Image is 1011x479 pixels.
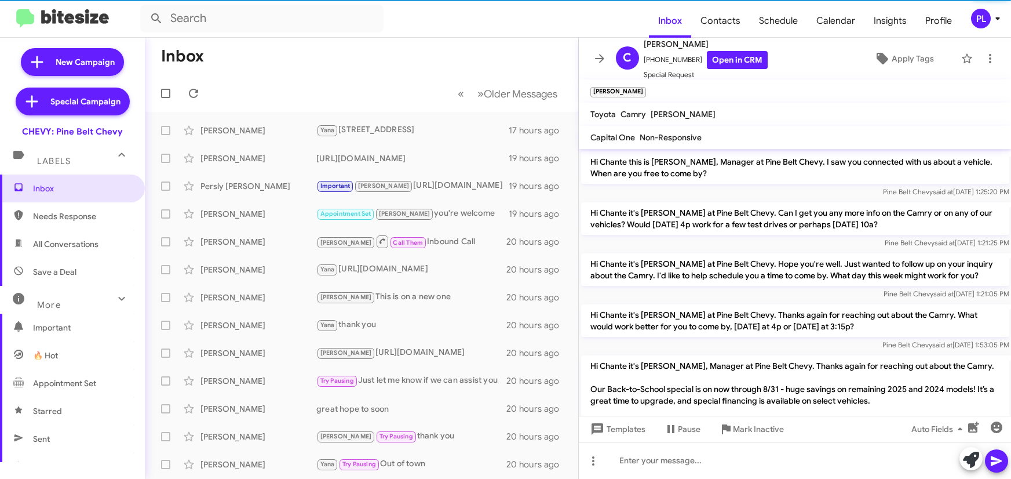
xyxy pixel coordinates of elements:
div: 19 hours ago [509,180,569,192]
div: [PERSON_NAME] [200,431,316,442]
div: thank you [316,318,506,332]
span: Try Pausing [342,460,376,468]
span: » [477,86,484,101]
span: Pine Belt Chevy [DATE] 1:25:20 PM [882,187,1009,196]
span: [PERSON_NAME] [644,37,768,51]
span: Special Campaign [50,96,121,107]
div: [PERSON_NAME] [200,125,316,136]
span: Yana [320,460,335,468]
div: 20 hours ago [506,431,569,442]
p: Hi Chante it's [PERSON_NAME] at Pine Belt Chevy. Thanks again for reaching out about the Camry. W... [581,304,1009,337]
span: Yana [320,266,335,273]
span: [PERSON_NAME] [320,349,372,357]
span: Auto Fields [911,419,967,440]
button: Next [470,82,564,106]
div: [PERSON_NAME] [200,320,316,331]
div: [PERSON_NAME] [200,153,316,164]
a: Insights [864,4,916,38]
div: 20 hours ago [506,320,569,331]
span: Try Pausing [379,433,413,440]
span: Pine Belt Chevy [DATE] 1:21:25 PM [884,238,1009,247]
p: Hi Chante this is [PERSON_NAME], Manager at Pine Belt Chevy. I saw you connected with us about a ... [581,151,1009,184]
p: Hi Chante it's [PERSON_NAME] at Pine Belt Chevy. Can I get you any more info on the Camry or on a... [581,202,1009,235]
span: All Conversations [33,238,98,250]
div: [PERSON_NAME] [200,264,316,275]
span: Important [33,322,132,333]
span: Camry [621,109,646,119]
div: Inbound Call [316,234,506,249]
button: Apply Tags [852,48,955,69]
button: Mark Inactive [710,419,793,440]
button: PL [961,9,998,28]
a: Schedule [750,4,807,38]
span: [PERSON_NAME] [651,109,716,119]
span: Call Them [393,239,423,246]
div: PL [971,9,991,28]
div: [URL][DOMAIN_NAME] [316,153,509,164]
div: [PERSON_NAME] [200,375,316,387]
p: Hi Chante it's [PERSON_NAME] at Pine Belt Chevy. Hope you're well. Just wanted to follow up on yo... [581,253,1009,286]
button: Previous [451,82,471,106]
div: 19 hours ago [509,208,569,220]
span: [PERSON_NAME] [320,239,372,246]
div: [PERSON_NAME] [200,236,316,248]
span: Templates [588,419,645,440]
div: This is on a new one [316,291,506,304]
span: said at [932,340,952,349]
span: said at [933,289,953,298]
span: « [458,86,464,101]
span: Save a Deal [33,266,76,278]
span: C [623,49,632,67]
p: Hi Chante it's [PERSON_NAME], Manager at Pine Belt Chevy. Thanks again for reaching out about the... [581,355,1009,434]
input: Search [140,5,384,32]
button: Pause [655,419,710,440]
span: Appointment Set [320,210,371,217]
div: 20 hours ago [506,264,569,275]
div: great hope to soon [316,403,506,415]
span: Non-Responsive [640,132,702,143]
span: Appointment Set [33,378,96,389]
div: you're welcome [316,207,509,220]
div: CHEVY: Pine Belt Chevy [22,126,123,137]
div: 20 hours ago [506,236,569,248]
span: Profile [916,4,961,38]
a: Special Campaign [16,88,130,115]
div: 20 hours ago [506,403,569,415]
span: 🔥 Hot [33,350,58,361]
span: said at [932,187,952,196]
span: New Campaign [56,56,115,68]
button: Templates [579,419,655,440]
div: 17 hours ago [509,125,569,136]
div: Just let me know if we can assist you [316,374,506,387]
a: Open in CRM [707,51,768,69]
span: Needs Response [33,211,132,222]
span: [PERSON_NAME] [379,210,430,217]
span: Pine Belt Chevy [DATE] 1:21:05 PM [883,289,1009,298]
span: Special Request [644,69,768,81]
span: Important [320,182,351,190]
span: Yana [320,321,335,329]
div: thank you [316,430,506,443]
span: [PERSON_NAME] [320,293,372,301]
span: [PERSON_NAME] [358,182,410,190]
div: [PERSON_NAME] [200,347,316,359]
nav: Page navigation example [451,82,564,106]
div: [URL][DOMAIN_NAME] [316,346,506,360]
div: Out of town [316,458,506,471]
span: Labels [37,156,71,166]
div: 20 hours ago [506,292,569,303]
a: Contacts [691,4,750,38]
span: Inbox [33,183,132,194]
div: [PERSON_NAME] [200,403,316,415]
span: Pine Belt Chevy [DATE] 1:53:05 PM [882,340,1009,349]
span: Try Pausing [320,377,354,384]
div: [URL][DOMAIN_NAME] [316,263,506,276]
span: More [37,300,61,310]
span: said at [934,238,954,247]
div: 19 hours ago [509,153,569,164]
span: Capital One [590,132,635,143]
div: [STREET_ADDRESS] [316,124,509,137]
a: Inbox [649,4,691,38]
